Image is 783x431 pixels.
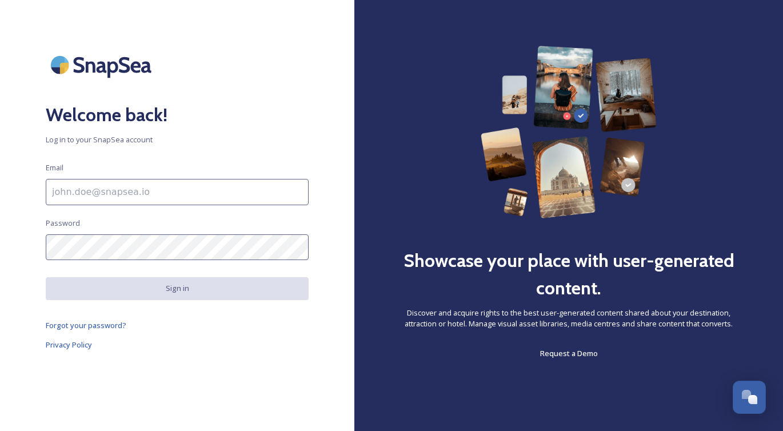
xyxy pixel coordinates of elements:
input: john.doe@snapsea.io [46,179,309,205]
img: 63b42ca75bacad526042e722_Group%20154-p-800.png [481,46,657,218]
span: Discover and acquire rights to the best user-generated content shared about your destination, att... [400,308,737,329]
span: Forgot your password? [46,320,126,330]
span: Password [46,218,80,229]
span: Log in to your SnapSea account [46,134,309,145]
a: Privacy Policy [46,338,309,352]
span: Email [46,162,63,173]
button: Sign in [46,277,309,300]
a: Forgot your password? [46,318,309,332]
button: Open Chat [733,381,766,414]
span: Request a Demo [540,348,598,358]
h2: Welcome back! [46,101,309,129]
span: Privacy Policy [46,340,92,350]
h2: Showcase your place with user-generated content. [400,247,737,302]
a: Request a Demo [540,346,598,360]
img: SnapSea Logo [46,46,160,84]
